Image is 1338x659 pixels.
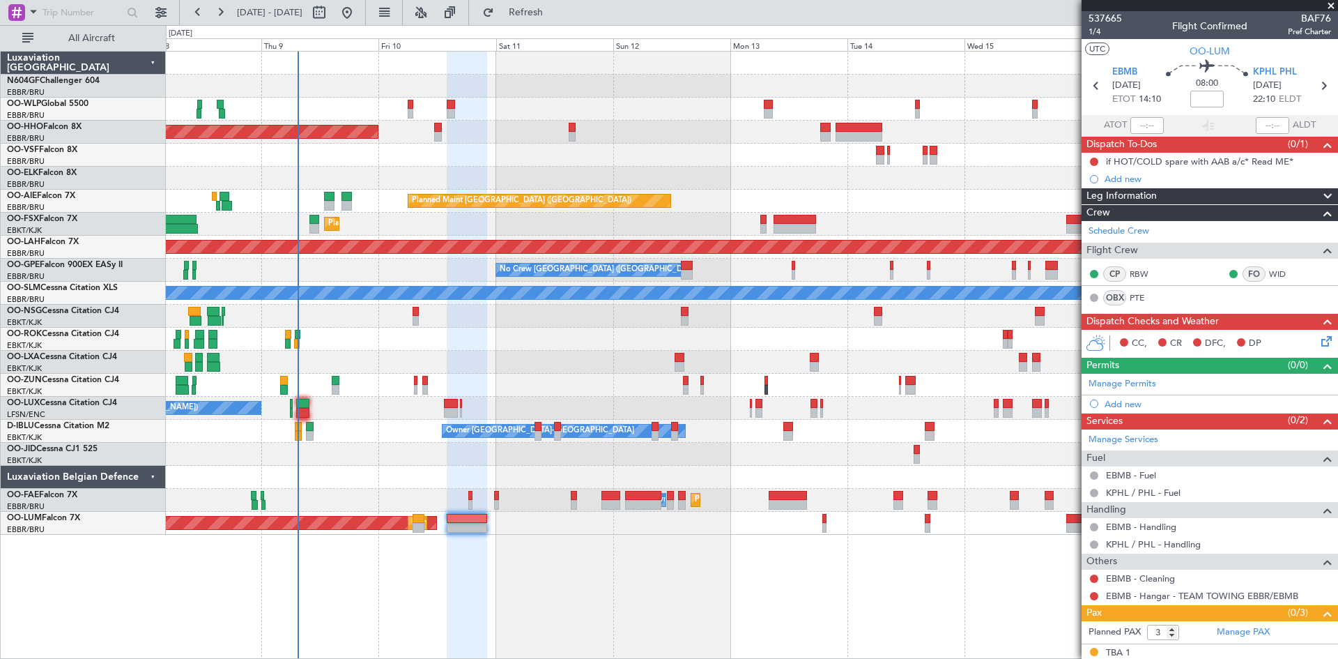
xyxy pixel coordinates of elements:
[7,77,100,85] a: N604GFChallenger 604
[144,38,261,51] div: Wed 8
[500,259,733,280] div: No Crew [GEOGRAPHIC_DATA] ([GEOGRAPHIC_DATA] National)
[1106,521,1176,533] a: EBMB - Handling
[15,27,151,50] button: All Aircraft
[1086,243,1138,259] span: Flight Crew
[7,363,42,374] a: EBKT/KJK
[1106,590,1298,602] a: EBMB - Hangar - TEAM TOWING EBBR/EBMB
[7,330,119,338] a: OO-ROKCessna Citation CJ4
[7,399,40,407] span: OO-LUX
[7,225,42,236] a: EBKT/KJK
[7,445,98,453] a: OO-JIDCessna CJ1 525
[1288,11,1331,26] span: BAF76
[7,156,45,167] a: EBBR/BRU
[1086,137,1157,153] span: Dispatch To-Dos
[7,422,34,430] span: D-IBLU
[1086,314,1219,330] span: Dispatch Checks and Weather
[1293,119,1316,132] span: ALDT
[1130,291,1161,304] a: PTE
[1112,93,1135,107] span: ETOT
[169,28,192,40] div: [DATE]
[1103,266,1126,282] div: CP
[7,422,109,430] a: D-IBLUCessna Citation M2
[378,38,495,51] div: Fri 10
[7,169,38,177] span: OO-ELK
[7,307,119,315] a: OO-NSGCessna Citation CJ4
[7,133,45,144] a: EBBR/BRU
[1106,469,1156,481] a: EBMB - Fuel
[1089,626,1141,639] label: Planned PAX
[7,87,45,98] a: EBBR/BRU
[237,6,302,19] span: [DATE] - [DATE]
[36,33,147,43] span: All Aircraft
[1217,626,1270,639] a: Manage PAX
[7,192,37,200] span: OO-AIE
[1172,19,1247,33] div: Flight Confirmed
[7,491,77,499] a: OO-FAEFalcon 7X
[1288,137,1308,151] span: (0/1)
[613,38,730,51] div: Sun 12
[7,123,43,131] span: OO-HHO
[1085,43,1109,55] button: UTC
[7,386,42,397] a: EBKT/KJK
[7,202,45,213] a: EBBR/BRU
[1086,414,1123,430] span: Services
[1249,337,1261,351] span: DP
[7,248,45,259] a: EBBR/BRU
[446,421,634,441] div: Owner [GEOGRAPHIC_DATA]-[GEOGRAPHIC_DATA]
[412,190,631,211] div: Planned Maint [GEOGRAPHIC_DATA] ([GEOGRAPHIC_DATA])
[1112,79,1141,93] span: [DATE]
[7,215,39,223] span: OO-FSX
[7,146,77,154] a: OO-VSFFalcon 8X
[1086,502,1126,518] span: Handling
[1253,93,1275,107] span: 22:10
[847,38,964,51] div: Tue 14
[7,524,45,535] a: EBBR/BRU
[1253,66,1297,79] span: KPHL PHL
[964,38,1082,51] div: Wed 15
[1132,337,1147,351] span: CC,
[7,179,45,190] a: EBBR/BRU
[7,330,42,338] span: OO-ROK
[7,432,42,443] a: EBKT/KJK
[1086,205,1110,221] span: Crew
[1106,487,1181,499] a: KPHL / PHL - Fuel
[1089,11,1122,26] span: 537665
[7,501,45,512] a: EBBR/BRU
[1196,77,1218,91] span: 08:00
[7,110,45,121] a: EBBR/BRU
[7,317,42,328] a: EBKT/KJK
[1086,188,1157,204] span: Leg Information
[1103,290,1126,305] div: OBX
[1106,573,1175,584] a: EBMB - Cleaning
[1190,44,1230,59] span: OO-LUM
[7,169,77,177] a: OO-ELKFalcon 8X
[1105,173,1331,185] div: Add new
[1130,117,1164,134] input: --:--
[695,490,817,510] div: Planned Maint Melsbroek Air Base
[7,261,123,269] a: OO-GPEFalcon 900EX EASy II
[1105,398,1331,410] div: Add new
[1089,433,1158,447] a: Manage Services
[7,284,118,292] a: OO-SLMCessna Citation XLS
[730,38,847,51] div: Mon 13
[7,455,42,466] a: EBKT/KJK
[1086,358,1119,374] span: Permits
[7,514,42,522] span: OO-LUM
[328,213,491,234] div: Planned Maint Kortrijk-[GEOGRAPHIC_DATA]
[7,192,75,200] a: OO-AIEFalcon 7X
[1170,337,1182,351] span: CR
[7,376,42,384] span: OO-ZUN
[1106,538,1201,550] a: KPHL / PHL - Handling
[7,100,89,108] a: OO-WLPGlobal 5500
[1112,66,1137,79] span: EBMB
[496,38,613,51] div: Sat 11
[1205,337,1226,351] span: DFC,
[1089,225,1149,238] a: Schedule Crew
[1086,605,1102,621] span: Pax
[1106,156,1293,167] div: if HOT/COLD spare with AAB a/c* Read ME*
[7,261,40,269] span: OO-GPE
[476,1,560,24] button: Refresh
[7,238,79,246] a: OO-LAHFalcon 7X
[43,2,123,23] input: Trip Number
[7,399,117,407] a: OO-LUXCessna Citation CJ4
